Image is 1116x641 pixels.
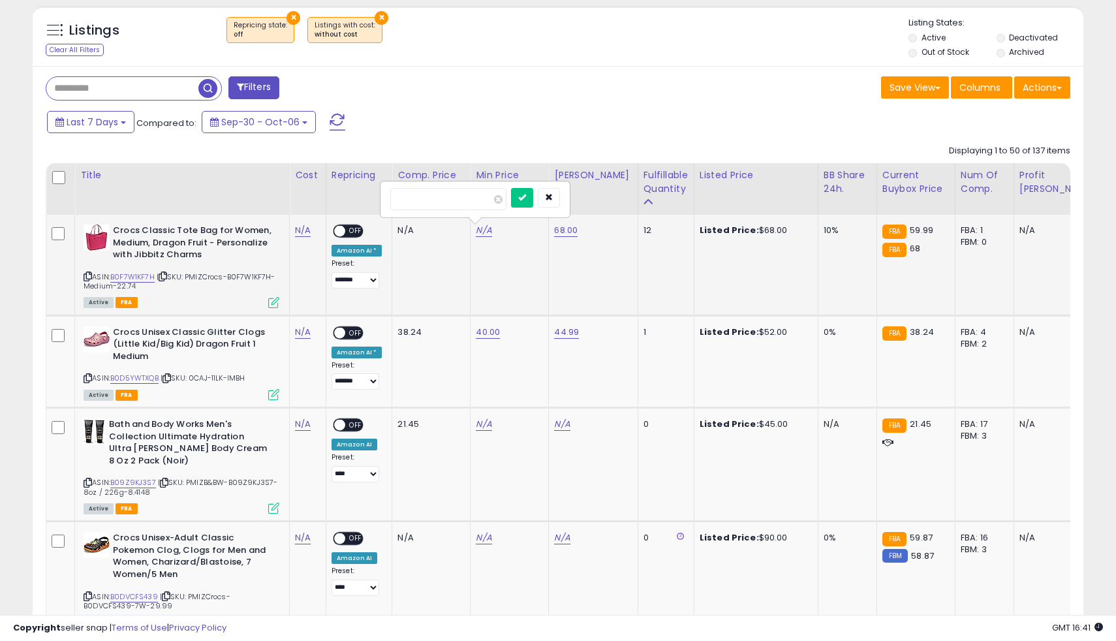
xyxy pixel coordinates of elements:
a: N/A [295,531,311,544]
label: Active [922,32,946,43]
div: Amazon AI [332,552,377,564]
a: B0D5YWTXQB [110,373,159,384]
a: N/A [295,418,311,431]
span: Listings with cost : [315,20,375,40]
span: Sep-30 - Oct-06 [221,116,300,129]
div: $52.00 [700,326,808,338]
div: 0% [824,532,867,544]
div: N/A [1019,532,1093,544]
label: Archived [1009,46,1044,57]
div: Preset: [332,259,382,289]
div: N/A [824,418,867,430]
a: Terms of Use [112,621,167,634]
div: FBM: 3 [961,544,1004,555]
a: B0F7W1KF7H [110,272,155,283]
div: FBA: 1 [961,225,1004,236]
div: FBA: 4 [961,326,1004,338]
span: | SKU: PMIZB&BW-B09Z9KJ3S7-8oz / 226g-8.4148 [84,477,278,497]
button: Sep-30 - Oct-06 [202,111,316,133]
div: $90.00 [700,532,808,544]
a: Privacy Policy [169,621,226,634]
div: Num of Comp. [961,168,1008,196]
span: OFF [345,533,366,544]
div: FBM: 2 [961,338,1004,350]
div: ASIN: [84,225,279,307]
label: Deactivated [1009,32,1058,43]
h5: Listings [69,22,119,40]
img: 41ckzl4JFXL._SL40_.jpg [84,418,106,445]
div: Preset: [332,567,382,596]
div: Displaying 1 to 50 of 137 items [949,145,1070,157]
div: FBA: 17 [961,418,1004,430]
b: Listed Price: [700,224,759,236]
div: 0% [824,326,867,338]
div: ASIN: [84,326,279,399]
div: 10% [824,225,867,236]
div: N/A [1019,418,1093,430]
div: Current Buybox Price [882,168,950,196]
span: All listings currently available for purchase on Amazon [84,390,114,401]
strong: Copyright [13,621,61,634]
span: 21.45 [910,418,931,430]
div: FBA: 16 [961,532,1004,544]
div: Preset: [332,453,382,482]
a: 44.99 [554,326,579,339]
span: | SKU: PMIZCrocs-B0DVCFS439-7W-29.99 [84,591,230,611]
div: N/A [1019,225,1093,236]
span: 68 [910,242,920,255]
small: FBA [882,532,907,546]
button: × [375,11,388,25]
div: N/A [397,225,460,236]
div: N/A [1019,326,1093,338]
span: Columns [959,81,1000,94]
a: N/A [476,531,491,544]
span: Repricing state : [234,20,287,40]
span: 59.99 [910,224,933,236]
b: Crocs Unisex Classic Glitter Clogs (Little Kid/Big Kid) Dragon Fruit 1 Medium [113,326,271,366]
div: Amazon AI [332,439,377,450]
span: Last 7 Days [67,116,118,129]
p: Listing States: [908,17,1083,29]
small: FBA [882,225,907,239]
div: ASIN: [84,418,279,512]
div: 0 [643,532,684,544]
div: Fulfillable Quantity [643,168,689,196]
div: $68.00 [700,225,808,236]
div: 21.45 [397,418,460,430]
div: seller snap | | [13,622,226,634]
a: N/A [295,326,311,339]
a: N/A [554,531,570,544]
b: Listed Price: [700,326,759,338]
div: Amazon AI * [332,347,382,358]
small: FBA [882,326,907,341]
div: Repricing [332,168,387,182]
div: 38.24 [397,326,460,338]
span: Compared to: [136,117,196,129]
a: N/A [295,224,311,237]
b: Listed Price: [700,418,759,430]
small: FBM [882,549,908,563]
b: Listed Price: [700,531,759,544]
span: OFF [345,327,366,338]
button: Columns [951,76,1012,99]
div: Listed Price [700,168,813,182]
img: 41ZzJsg1CoL._SL40_.jpg [84,532,110,558]
div: FBM: 3 [961,430,1004,442]
b: Crocs Classic Tote Bag for Women, Medium, Dragon Fruit - Personalize with Jibbitz Charms [113,225,271,264]
div: Preset: [332,361,382,390]
a: 40.00 [476,326,500,339]
div: [PERSON_NAME] [554,168,632,182]
div: N/A [397,532,460,544]
div: 1 [643,326,684,338]
span: 58.87 [911,550,934,562]
div: Title [80,168,284,182]
div: BB Share 24h. [824,168,871,196]
a: B09Z9KJ3S7 [110,477,156,488]
button: × [287,11,300,25]
b: Crocs Unisex-Adult Classic Pokemon Clog, Clogs for Men and Women, Charizard/Blastoise, 7 Women/5 Men [113,532,271,584]
div: Min Price [476,168,543,182]
div: FBM: 0 [961,236,1004,248]
img: 41GahuNz6zL._SL40_.jpg [84,225,110,251]
b: Bath and Body Works Men's Collection Ultimate Hydration Ultra [PERSON_NAME] Body Cream 8 Oz 2 Pac... [109,418,268,470]
span: | SKU: 0CAJ-11LK-IMBH [161,373,245,383]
